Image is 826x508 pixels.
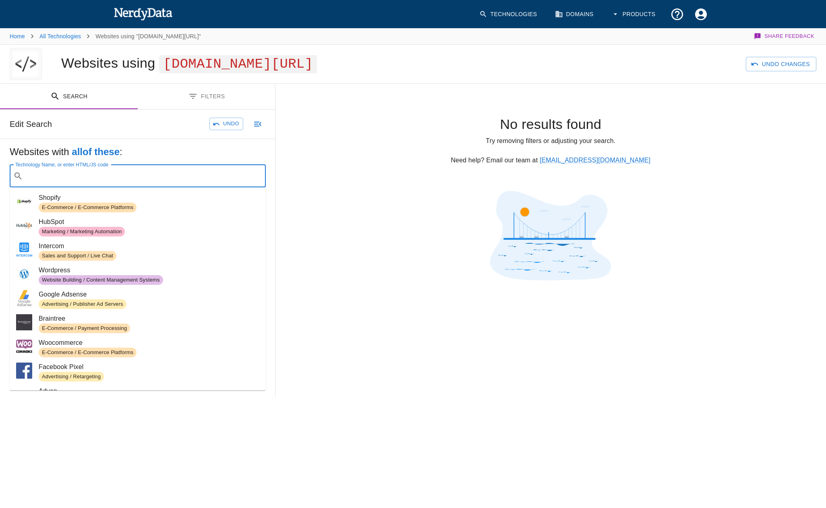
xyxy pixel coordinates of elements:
[39,217,259,227] span: HubSpot
[474,2,544,26] a: Technologies
[10,145,266,158] h5: Websites with :
[550,2,600,26] a: Domains
[39,193,259,203] span: Shopify
[15,161,108,168] label: Technology Name, or enter HTML/JS code
[10,28,201,44] nav: breadcrumb
[39,276,163,284] span: Website Building / Content Management Systems
[39,228,125,236] span: Marketing / Marketing Automation
[39,33,81,39] a: All Technologies
[786,451,816,481] iframe: Drift Widget Chat Controller
[95,32,201,40] p: Websites using "[DOMAIN_NAME][URL]"
[72,146,120,157] b: all of these
[39,338,259,348] span: Woocommerce
[39,265,259,275] span: Wordpress
[39,314,259,323] span: Braintree
[39,349,137,357] span: E-Commerce / E-Commerce Platforms
[114,6,173,22] img: NerdyData.com
[746,57,816,72] button: Undo Changes
[10,118,52,131] h6: Edit Search
[689,2,713,26] button: Account Settings
[39,204,137,211] span: E-Commerce / E-Commerce Platforms
[39,325,130,332] span: E-Commerce / Payment Processing
[138,84,275,109] button: Filters
[665,2,689,26] button: Support and Documentation
[540,157,650,164] a: [EMAIL_ADDRESS][DOMAIN_NAME]
[39,252,116,260] span: Sales and Support / Live Chat
[288,116,813,133] h4: No results found
[39,290,259,299] span: Google Adsense
[753,28,816,44] button: Share Feedback
[607,2,662,26] button: Products
[288,136,813,165] p: Try removing filters or adjusting your search. Need help? Email our team at
[39,362,259,372] span: Facebook Pixel
[39,373,104,381] span: Advertising / Retargeting
[61,55,317,70] h1: Websites using
[159,55,317,73] span: [DOMAIN_NAME][URL]
[209,118,243,130] button: Undo
[39,301,126,308] span: Advertising / Publisher Ad Servers
[13,48,38,80] img: "service.goaudience.com/cdn/pixel" logo
[10,33,25,39] a: Home
[490,191,611,280] img: No results found
[39,386,259,396] span: Adyen
[39,241,259,251] span: Intercom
